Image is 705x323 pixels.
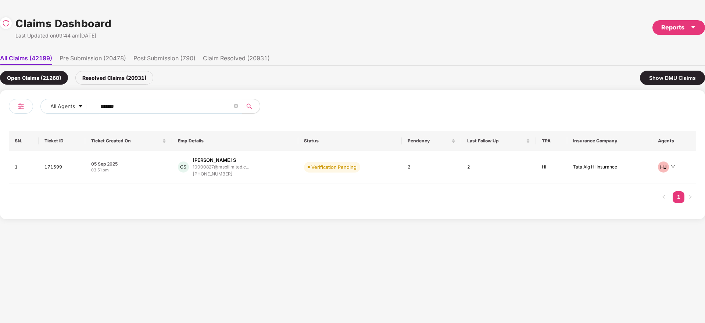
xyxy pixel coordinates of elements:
[9,151,39,184] td: 1
[172,131,298,151] th: Emp Details
[467,138,524,144] span: Last Follow Up
[193,157,236,164] div: [PERSON_NAME] S
[50,102,75,110] span: All Agents
[662,195,666,199] span: left
[402,151,462,184] td: 2
[673,191,684,203] li: 1
[690,24,696,30] span: caret-down
[40,99,99,114] button: All Agentscaret-down
[15,15,111,32] h1: Claims Dashboard
[658,191,670,203] button: left
[298,131,401,151] th: Status
[85,131,172,151] th: Ticket Created On
[658,161,669,173] div: HJ
[652,131,696,151] th: Agents
[311,163,357,171] div: Verification Pending
[78,104,83,110] span: caret-down
[684,191,696,203] button: right
[536,151,567,184] td: HI
[661,23,696,32] div: Reports
[193,164,249,169] div: 10000827@mspllimited.c...
[9,131,39,151] th: SN.
[133,54,196,65] li: Post Submission (790)
[536,131,567,151] th: TPA
[234,103,238,110] span: close-circle
[193,171,249,178] div: [PHONE_NUMBER]
[234,104,238,108] span: close-circle
[39,131,86,151] th: Ticket ID
[91,138,161,144] span: Ticket Created On
[17,102,25,111] img: svg+xml;base64,PHN2ZyB4bWxucz0iaHR0cDovL3d3dy53My5vcmcvMjAwMC9zdmciIHdpZHRoPSIyNCIgaGVpZ2h0PSIyNC...
[178,161,189,173] div: GS
[461,151,536,184] td: 2
[91,161,166,167] div: 05 Sep 2025
[461,131,536,151] th: Last Follow Up
[671,164,675,169] span: down
[203,54,270,65] li: Claim Resolved (20931)
[402,131,462,151] th: Pendency
[15,32,111,40] div: Last Updated on 09:44 am[DATE]
[567,151,652,184] td: Tata Aig HI Insurance
[242,99,260,114] button: search
[567,131,652,151] th: Insurance Company
[75,71,153,85] div: Resolved Claims (20931)
[242,103,256,109] span: search
[2,19,10,27] img: svg+xml;base64,PHN2ZyBpZD0iUmVsb2FkLTMyeDMyIiB4bWxucz0iaHR0cDovL3d3dy53My5vcmcvMjAwMC9zdmciIHdpZH...
[640,71,705,85] div: Show DMU Claims
[60,54,126,65] li: Pre Submission (20478)
[39,151,86,184] td: 171599
[684,191,696,203] li: Next Page
[91,167,166,173] div: 03:51 pm
[673,191,684,202] a: 1
[658,191,670,203] li: Previous Page
[688,195,693,199] span: right
[408,138,450,144] span: Pendency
